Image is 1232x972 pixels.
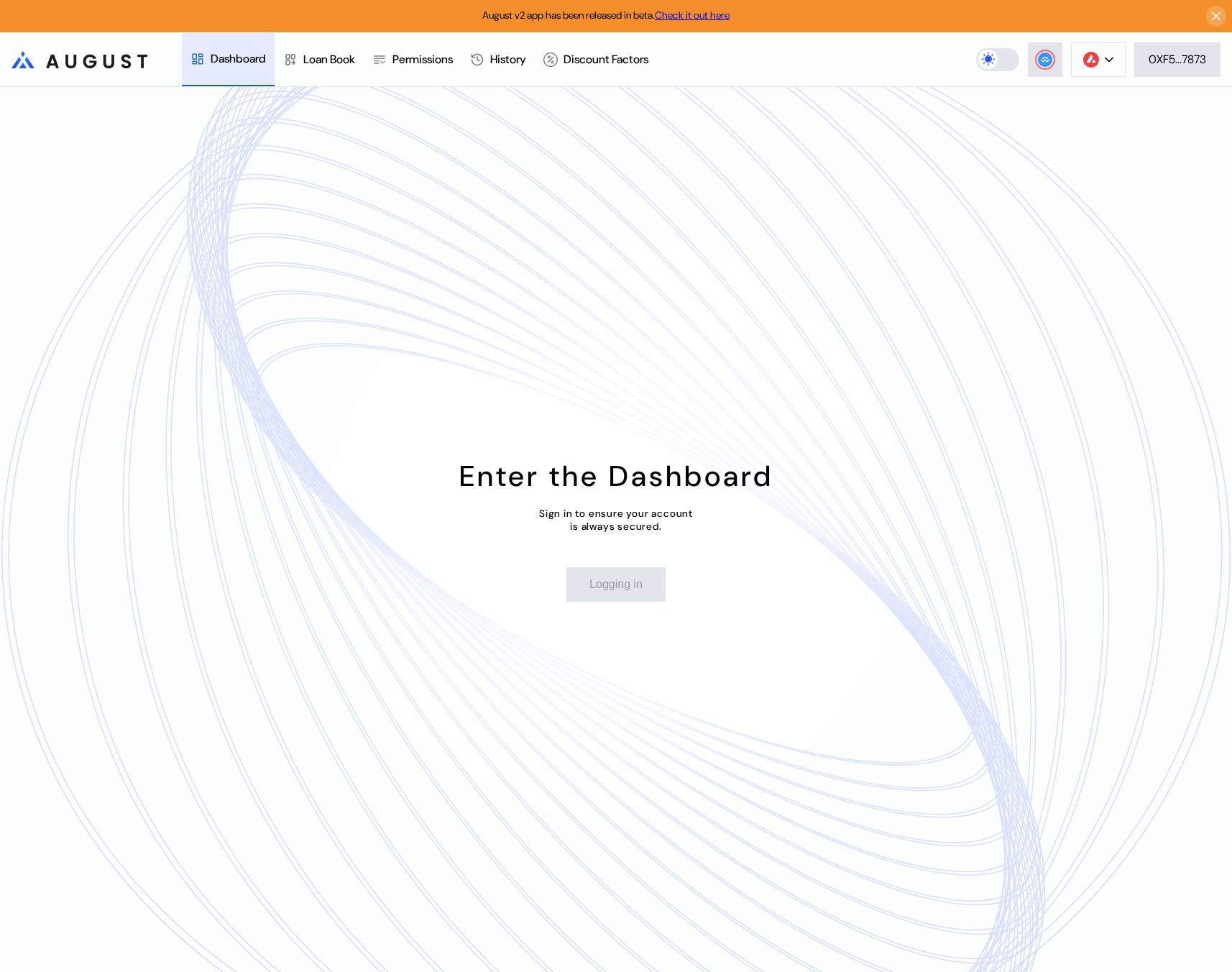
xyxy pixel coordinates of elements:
a: Discount Factors [535,33,657,86]
a: Dashboard [182,33,275,86]
div: History [490,52,526,67]
div: 0XF5...7873 [1149,52,1206,67]
div: Enter the Dashboard [459,457,773,495]
a: Check it out here [655,9,730,22]
span: August v2 app has been released in beta. [482,9,730,22]
button: chain logo [1071,42,1126,77]
img: chain logo [1083,52,1099,68]
div: Sign in to ensure your account is always secured. [539,507,693,533]
a: Loan Book [275,33,364,86]
a: Permissions [364,33,461,86]
button: Logging in [566,567,666,602]
a: History [461,33,535,86]
div: Discount Factors [564,52,648,67]
div: Loan Book [303,52,355,67]
div: Dashboard [211,51,266,66]
button: 0XF5...7873 [1134,42,1220,77]
div: Permissions [392,52,453,67]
